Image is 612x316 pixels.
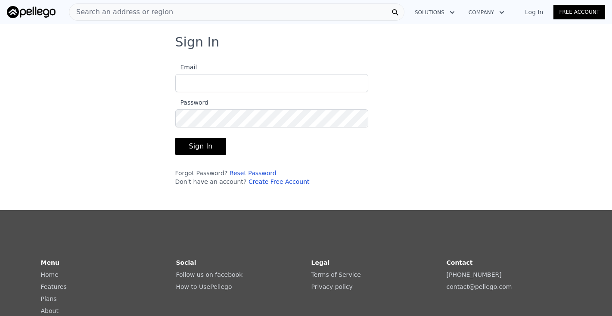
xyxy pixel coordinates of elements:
[176,259,196,266] strong: Social
[175,99,208,106] span: Password
[408,5,462,20] button: Solutions
[230,170,276,177] a: Reset Password
[311,283,353,290] a: Privacy policy
[69,7,173,17] span: Search an address or region
[311,271,361,278] a: Terms of Service
[176,283,232,290] a: How to UsePellego
[311,259,330,266] strong: Legal
[175,169,368,186] div: Forgot Password? Don't have an account?
[41,271,59,278] a: Home
[175,64,197,71] span: Email
[447,271,502,278] a: [PHONE_NUMBER]
[175,109,368,127] input: Password
[249,178,310,185] a: Create Free Account
[176,271,243,278] a: Follow us on facebook
[7,6,56,18] img: Pellego
[41,295,57,302] a: Plans
[41,283,67,290] a: Features
[41,307,59,314] a: About
[462,5,511,20] button: Company
[175,138,227,155] button: Sign In
[175,34,437,50] h3: Sign In
[41,259,59,266] strong: Menu
[553,5,605,19] a: Free Account
[515,8,553,16] a: Log In
[175,74,368,92] input: Email
[447,259,473,266] strong: Contact
[447,283,512,290] a: contact@pellego.com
